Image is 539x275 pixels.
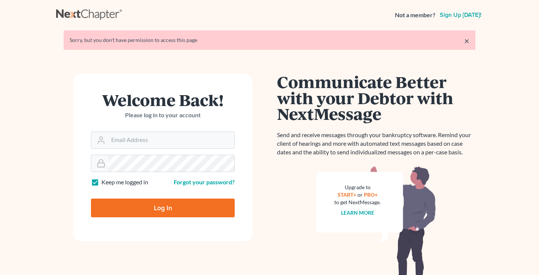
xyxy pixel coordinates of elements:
span: or [357,191,363,198]
input: Email Address [108,132,234,148]
div: to get NextMessage. [334,199,381,206]
h1: Communicate Better with your Debtor with NextMessage [277,74,475,122]
a: Learn more [341,209,374,216]
a: Sign up [DATE]! [438,12,483,18]
input: Log In [91,199,235,217]
p: Send and receive messages through your bankruptcy software. Remind your client of hearings and mo... [277,131,475,157]
a: × [464,36,469,45]
h1: Welcome Back! [91,92,235,108]
label: Keep me logged in [101,178,148,187]
div: Upgrade to [334,184,381,191]
a: Forgot your password? [174,178,235,185]
a: PRO+ [364,191,378,198]
div: Sorry, but you don't have permission to access this page [70,36,469,44]
p: Please log in to your account [91,111,235,120]
a: START+ [338,191,356,198]
strong: Not a member? [395,11,435,19]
